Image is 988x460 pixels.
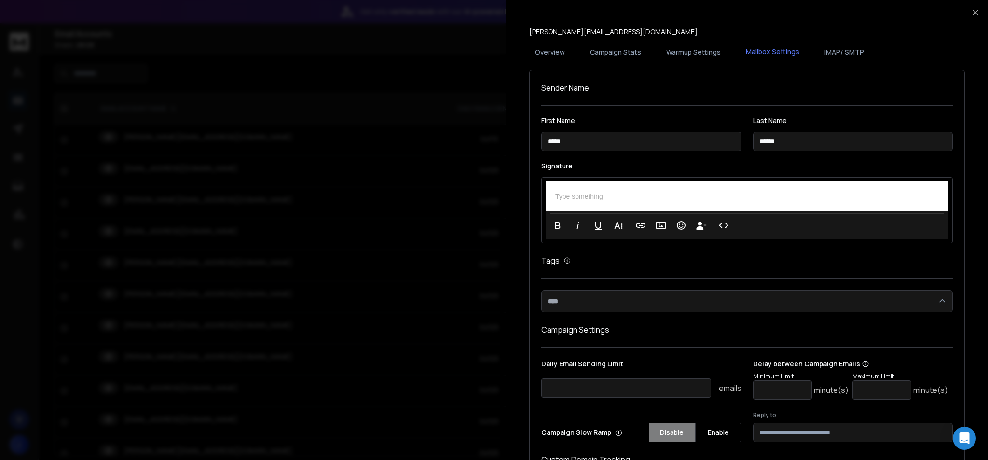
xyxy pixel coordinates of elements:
button: IMAP/ SMTP [819,42,870,63]
h1: Campaign Settings [541,324,953,335]
button: Campaign Stats [584,42,647,63]
h1: Tags [541,255,560,266]
button: Disable [649,423,695,442]
p: Campaign Slow Ramp [541,428,622,437]
p: minute(s) [814,384,849,396]
button: Mailbox Settings [740,41,805,63]
button: Enable [695,423,741,442]
p: Daily Email Sending Limit [541,359,741,373]
button: Emoticons [672,216,690,235]
label: Last Name [753,117,953,124]
button: Underline (Ctrl+U) [589,216,607,235]
button: Italic (Ctrl+I) [569,216,587,235]
p: Maximum Limit [852,373,948,380]
button: Insert Link (Ctrl+K) [631,216,650,235]
p: [PERSON_NAME][EMAIL_ADDRESS][DOMAIN_NAME] [529,27,698,37]
button: Warmup Settings [660,42,727,63]
button: Overview [529,42,571,63]
button: More Text [609,216,628,235]
p: minute(s) [913,384,948,396]
button: Code View [714,216,733,235]
h1: Sender Name [541,82,953,94]
p: Delay between Campaign Emails [753,359,948,369]
label: Signature [541,163,953,169]
button: Insert Unsubscribe Link [692,216,711,235]
label: Reply to [753,411,953,419]
button: Insert Image (Ctrl+P) [652,216,670,235]
div: Open Intercom Messenger [953,427,976,450]
p: Minimum Limit [753,373,849,380]
label: First Name [541,117,741,124]
p: emails [719,382,741,394]
button: Bold (Ctrl+B) [549,216,567,235]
